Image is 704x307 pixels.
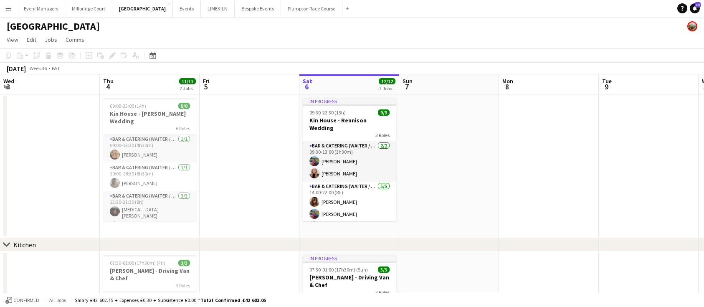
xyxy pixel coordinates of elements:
span: Tue [602,77,612,85]
span: 11/11 [179,78,196,84]
span: 6 Roles [176,125,190,132]
app-card-role: Bar & Catering (Waiter / waitress)1/110:00-18:30 (8h30m)[PERSON_NAME] [103,163,197,191]
app-job-card: In progress09:30-22:30 (13h)9/9Kin House - Rennison Wedding3 RolesBar & Catering (Waiter / waitre... [303,98,396,221]
span: 07:30-01:00 (17h30m) (Fri) [110,260,165,266]
span: Sat [303,77,312,85]
button: Event Managers [17,0,65,17]
div: Kitchen [13,241,36,249]
span: 3 Roles [375,289,390,295]
span: 3 [2,82,14,91]
div: 2 Jobs [180,85,195,91]
span: Sun [403,77,413,85]
span: Jobs [45,36,57,43]
span: 8/8 [178,103,190,109]
div: Salary £42 602.75 + Expenses £0.30 + Subsistence £0.00 = [75,297,266,303]
a: Jobs [41,34,61,45]
app-user-avatar: Staffing Manager [687,21,697,31]
span: 9 [601,82,612,91]
span: Total Confirmed £42 603.05 [200,297,266,303]
span: 6 [301,82,312,91]
span: Comms [66,36,84,43]
span: View [7,36,18,43]
span: Thu [103,77,114,85]
button: Events [173,0,201,17]
span: 13 [695,2,701,8]
span: 3 Roles [176,282,190,289]
span: 9/9 [378,109,390,116]
div: [DATE] [7,64,26,73]
span: 12/12 [379,78,395,84]
button: Plumpton Race Course [281,0,342,17]
span: Confirmed [13,297,39,303]
span: 07:30-01:00 (17h30m) (Sun) [309,266,368,273]
div: In progress [303,255,396,261]
button: Millbridge Court [65,0,112,17]
span: Mon [502,77,513,85]
app-card-role: Bar & Catering (Waiter / waitress)2/209:30-13:00 (3h30m)[PERSON_NAME][PERSON_NAME] [303,141,396,182]
span: Week 36 [28,65,48,71]
span: Wed [3,77,14,85]
div: BST [52,65,60,71]
span: 5 [202,82,210,91]
h1: [GEOGRAPHIC_DATA] [7,20,100,33]
span: 09:30-22:30 (13h) [309,109,346,116]
span: 7 [401,82,413,91]
span: 8 [501,82,513,91]
div: In progress [303,98,396,104]
app-job-card: 09:00-23:00 (14h)8/8Kin House - [PERSON_NAME] Wedding6 RolesBar & Catering (Waiter / waitress)1/1... [103,98,197,221]
button: Bespoke Events [235,0,281,17]
span: 3 Roles [375,132,390,138]
h3: [PERSON_NAME] - Driving Van & Chef [103,267,197,282]
span: Fri [203,77,210,85]
h3: Kin House - Rennison Wedding [303,117,396,132]
span: 4 [102,82,114,91]
app-card-role: Bar & Catering (Waiter / waitress)1/109:00-13:30 (4h30m)[PERSON_NAME] [103,134,197,163]
a: 13 [690,3,700,13]
button: LIMEKILN [201,0,235,17]
app-card-role: Bar & Catering (Waiter / waitress)3/313:30-21:30 (8h)[MEDICAL_DATA][PERSON_NAME] [103,191,197,246]
a: Edit [23,34,40,45]
div: 2 Jobs [379,85,395,91]
a: Comms [62,34,88,45]
a: View [3,34,22,45]
span: 3/3 [178,260,190,266]
span: 09:00-23:00 (14h) [110,103,146,109]
span: All jobs [48,297,68,303]
span: 3/3 [378,266,390,273]
h3: [PERSON_NAME] - Driving Van & Chef [303,274,396,289]
h3: Kin House - [PERSON_NAME] Wedding [103,110,197,125]
span: Edit [27,36,36,43]
button: [GEOGRAPHIC_DATA] [112,0,173,17]
app-card-role: Bar & Catering (Waiter / waitress)5/514:00-22:00 (8h)[PERSON_NAME][PERSON_NAME] [303,182,396,259]
button: Confirmed [4,296,41,305]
